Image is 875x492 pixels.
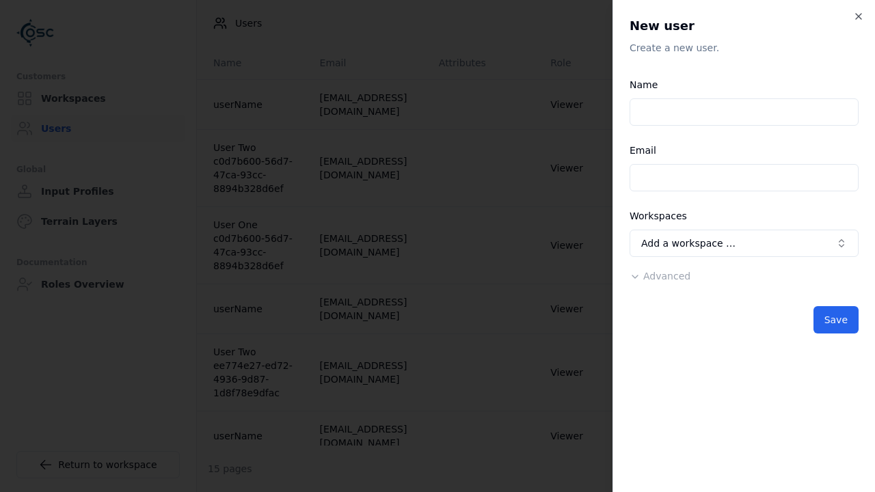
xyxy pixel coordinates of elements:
button: Save [813,306,859,333]
button: Advanced [630,269,690,283]
label: Name [630,79,658,90]
span: Advanced [643,271,690,282]
p: Create a new user. [630,41,859,55]
label: Email [630,145,656,156]
h2: New user [630,16,859,36]
span: Add a workspace … [641,236,736,250]
label: Workspaces [630,210,687,221]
